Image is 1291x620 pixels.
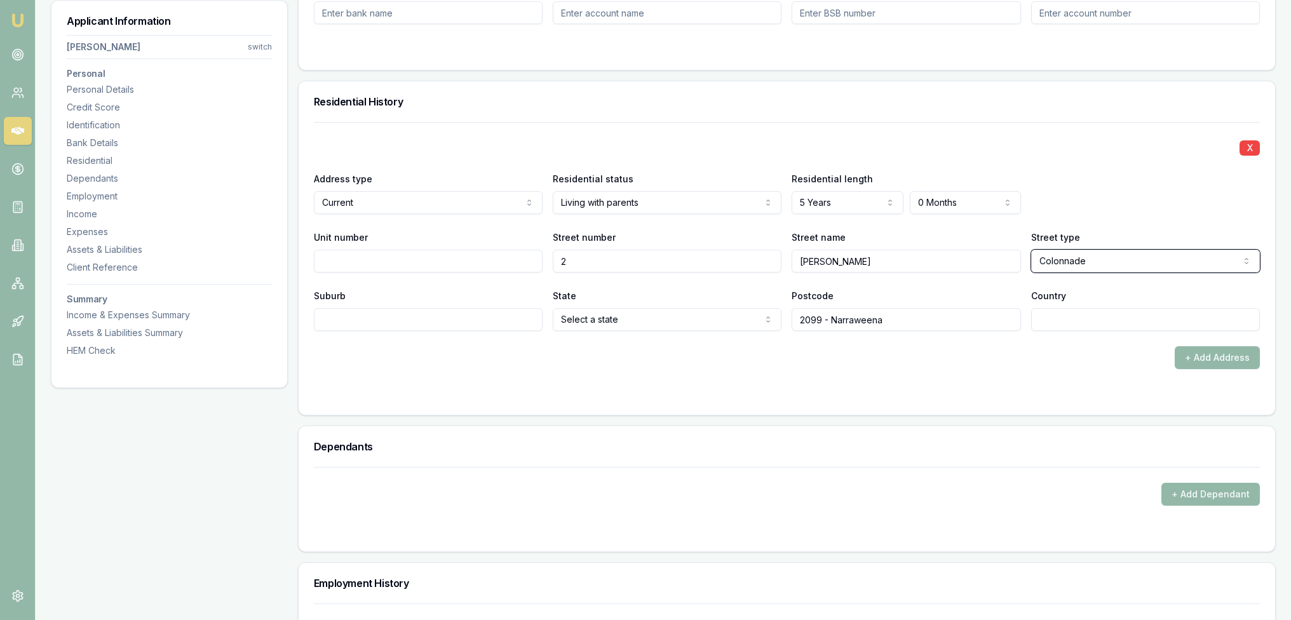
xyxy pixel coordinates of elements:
[67,119,272,131] div: Identification
[1031,1,1260,24] input: Enter account number
[1240,140,1260,156] button: X
[1031,290,1066,301] label: Country
[67,190,272,203] div: Employment
[67,261,272,274] div: Client Reference
[67,41,140,53] div: [PERSON_NAME]
[1161,483,1260,506] button: + Add Dependant
[67,83,272,96] div: Personal Details
[314,97,1260,107] h3: Residential History
[792,173,873,184] label: Residential length
[314,173,372,184] label: Address type
[314,441,1260,452] h3: Dependants
[67,101,272,114] div: Credit Score
[10,13,25,28] img: emu-icon-u.png
[67,69,272,78] h3: Personal
[792,232,846,243] label: Street name
[792,290,834,301] label: Postcode
[1031,232,1080,243] label: Street type
[314,578,1260,588] h3: Employment History
[67,226,272,238] div: Expenses
[67,344,272,357] div: HEM Check
[1175,346,1260,369] button: + Add Address
[553,1,781,24] input: Enter account name
[248,42,272,52] div: switch
[553,290,576,301] label: State
[314,290,346,301] label: Suburb
[67,295,272,304] h3: Summary
[67,16,272,26] h3: Applicant Information
[67,208,272,220] div: Income
[67,137,272,149] div: Bank Details
[314,1,543,24] input: Enter bank name
[67,172,272,185] div: Dependants
[314,232,368,243] label: Unit number
[792,1,1020,24] input: Enter BSB number
[67,327,272,339] div: Assets & Liabilities Summary
[67,154,272,167] div: Residential
[553,232,616,243] label: Street number
[67,309,272,321] div: Income & Expenses Summary
[553,173,633,184] label: Residential status
[67,243,272,256] div: Assets & Liabilities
